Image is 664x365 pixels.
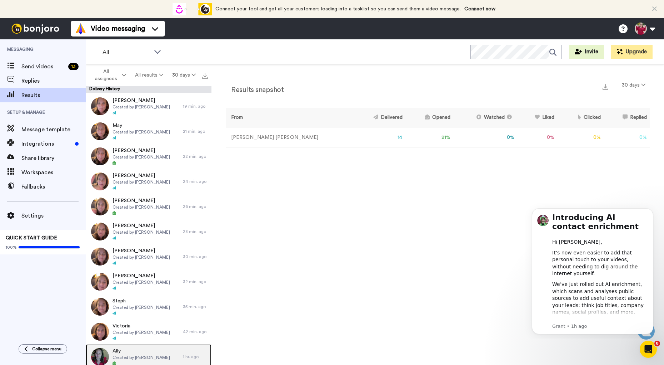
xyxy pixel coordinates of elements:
[353,108,405,128] th: Delivered
[453,128,517,147] td: 0 %
[453,108,517,128] th: Watched
[183,354,208,360] div: 1 hr. ago
[31,118,127,160] div: ✅ Create more relevant, engaging videos ✅ Save time researching new leads ✅ Increase response rat...
[183,154,208,159] div: 22 min. ago
[91,122,109,140] img: 31c71e50-af76-45b1-a30b-ac362c7b308b-thumb.jpg
[31,121,127,128] p: Message from Grant, sent 1h ago
[405,108,453,128] th: Opened
[200,70,210,81] button: Export all results that match these filters now.
[86,294,211,319] a: StephCreated by [PERSON_NAME]35 min. ago
[113,204,170,210] span: Created by [PERSON_NAME]
[91,97,109,115] img: 95e0e98e-34c9-4db4-af8e-d14fa01ec79a-thumb.jpg
[113,272,170,279] span: [PERSON_NAME]
[517,128,557,147] td: 0 %
[168,69,200,82] button: 30 days
[113,172,170,179] span: [PERSON_NAME]
[604,128,650,147] td: 0 %
[113,347,170,355] span: Ally
[183,103,208,109] div: 19 min. ago
[183,279,208,284] div: 32 min. ago
[86,319,211,344] a: VictoriaCreated by [PERSON_NAME]42 min. ago
[113,305,170,310] span: Created by [PERSON_NAME]
[86,194,211,219] a: [PERSON_NAME]Created by [PERSON_NAME]26 min. ago
[21,154,86,162] span: Share library
[183,204,208,209] div: 26 min. ago
[6,235,57,240] span: QUICK START GUIDE
[113,154,170,160] span: Created by [PERSON_NAME]
[226,108,353,128] th: From
[113,322,170,330] span: Victoria
[603,84,608,90] img: export.svg
[405,128,453,147] td: 21 %
[91,223,109,240] img: 0b00875c-6180-49d7-86d8-1fea1300826d-thumb.jpg
[21,211,86,220] span: Settings
[557,128,604,147] td: 0 %
[75,23,86,34] img: vm-color.svg
[91,248,109,266] img: f3d755e3-850d-44f7-b0da-f2a20038f192-thumb.jpg
[113,104,170,110] span: Created by [PERSON_NAME]
[517,108,557,128] th: Liked
[21,140,72,148] span: Integrations
[600,81,610,92] button: Export a summary of each team member’s results that match this filter now.
[86,169,211,194] a: [PERSON_NAME]Created by [PERSON_NAME]24 min. ago
[183,229,208,234] div: 28 min. ago
[86,86,211,93] div: Delivery History
[21,91,86,99] span: Results
[86,219,211,244] a: [PERSON_NAME]Created by [PERSON_NAME]28 min. ago
[21,62,65,71] span: Send videos
[87,65,131,85] button: All assignees
[103,48,150,57] span: All
[113,197,170,204] span: [PERSON_NAME]
[32,346,61,352] span: Collapse menu
[113,179,170,185] span: Created by [PERSON_NAME]
[113,97,170,104] span: [PERSON_NAME]
[113,355,170,360] span: Created by [PERSON_NAME]
[618,79,650,92] button: 30 days
[611,45,653,59] button: Upgrade
[183,304,208,310] div: 35 min. ago
[604,108,650,128] th: Replied
[113,122,170,129] span: May
[183,329,208,335] div: 42 min. ago
[226,86,284,94] h2: Results snapshot
[91,323,109,341] img: 79141cab-3f0a-4905-8e82-27d578caae45-thumb.jpg
[226,128,353,147] td: [PERSON_NAME] [PERSON_NAME]
[557,108,604,128] th: Clicked
[86,144,211,169] a: [PERSON_NAME]Created by [PERSON_NAME]22 min. ago
[113,254,170,260] span: Created by [PERSON_NAME]
[113,297,170,305] span: Steph
[86,119,211,144] a: MayCreated by [PERSON_NAME]21 min. ago
[183,128,208,134] div: 21 min. ago
[640,341,657,358] iframe: Intercom live chat
[183,254,208,259] div: 30 min. ago
[464,6,495,11] a: Connect now
[9,24,62,34] img: bj-logo-header-white.svg
[113,147,170,154] span: [PERSON_NAME]
[173,3,212,15] div: animation
[21,182,86,191] span: Fallbacks
[91,147,109,165] img: e27a34e9-c519-48e7-a9e7-9216923af960-thumb.jpg
[569,45,604,59] button: Invite
[91,172,109,190] img: d9704f4f-384e-4f34-ae06-9a227477a007-thumb.jpg
[113,247,170,254] span: [PERSON_NAME]
[113,279,170,285] span: Created by [PERSON_NAME]
[353,128,405,147] td: 14
[91,273,109,291] img: 8a33e172-f0a9-4d76-8c58-3c1d52a84a89-thumb.jpg
[215,6,461,11] span: Connect your tool and get all your customers loading into a tasklist so you can send them a video...
[654,341,660,346] span: 8
[183,179,208,184] div: 24 min. ago
[6,244,17,250] span: 100%
[21,77,86,85] span: Replies
[113,330,170,335] span: Created by [PERSON_NAME]
[521,202,664,339] iframe: Intercom notifications message
[19,344,67,354] button: Collapse menu
[91,198,109,215] img: 874cf209-d858-4b43-8732-9d9a6062b11a-thumb.jpg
